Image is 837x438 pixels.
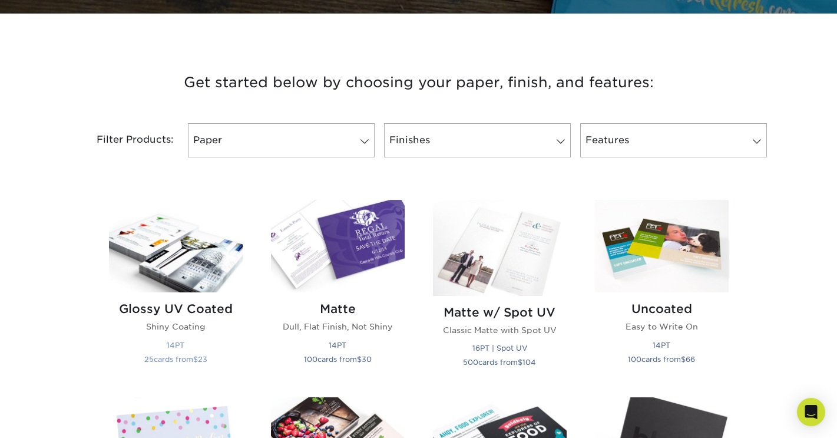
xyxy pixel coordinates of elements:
[3,402,100,434] iframe: Google Customer Reviews
[595,302,729,316] h2: Uncoated
[329,341,346,350] small: 14PT
[198,355,207,364] span: 23
[109,321,243,332] p: Shiny Coating
[109,200,243,383] a: Glossy UV Coated Postcards Glossy UV Coated Shiny Coating 14PT 25cards from$23
[472,344,527,353] small: 16PT | Spot UV
[65,123,183,157] div: Filter Products:
[362,355,372,364] span: 30
[463,358,478,367] span: 500
[433,324,567,336] p: Classic Matte with Spot UV
[797,398,825,426] div: Open Intercom Messenger
[271,200,405,292] img: Matte Postcards
[518,358,522,367] span: $
[595,200,729,292] img: Uncoated Postcards
[463,358,536,367] small: cards from
[357,355,362,364] span: $
[580,123,767,157] a: Features
[595,200,729,383] a: Uncoated Postcards Uncoated Easy to Write On 14PT 100cards from$66
[628,355,641,364] span: 100
[271,302,405,316] h2: Matte
[433,200,567,383] a: Matte w/ Spot UV Postcards Matte w/ Spot UV Classic Matte with Spot UV 16PT | Spot UV 500cards fr...
[433,305,567,320] h2: Matte w/ Spot UV
[653,341,670,350] small: 14PT
[74,56,763,109] h3: Get started below by choosing your paper, finish, and features:
[144,355,154,364] span: 25
[304,355,317,364] span: 100
[304,355,372,364] small: cards from
[681,355,686,364] span: $
[188,123,375,157] a: Paper
[595,321,729,332] p: Easy to Write On
[522,358,536,367] span: 104
[193,355,198,364] span: $
[686,355,695,364] span: 66
[109,302,243,316] h2: Glossy UV Coated
[144,355,207,364] small: cards from
[271,321,405,332] p: Dull, Flat Finish, Not Shiny
[167,341,184,350] small: 14PT
[433,200,567,295] img: Matte w/ Spot UV Postcards
[109,200,243,292] img: Glossy UV Coated Postcards
[384,123,571,157] a: Finishes
[628,355,695,364] small: cards from
[271,200,405,383] a: Matte Postcards Matte Dull, Flat Finish, Not Shiny 14PT 100cards from$30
